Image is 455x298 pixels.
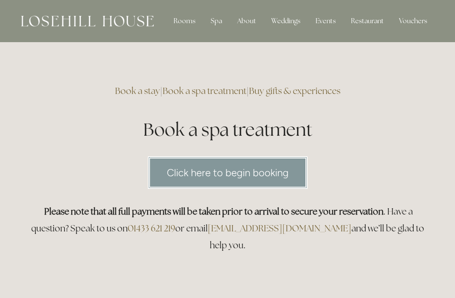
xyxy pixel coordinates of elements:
[115,85,160,97] a: Book a stay
[163,85,246,97] a: Book a spa treatment
[26,117,429,142] h1: Book a spa treatment
[265,13,307,30] div: Weddings
[128,223,175,234] a: 01433 621 219
[44,206,383,217] strong: Please note that all full payments will be taken prior to arrival to secure your reservation
[249,85,340,97] a: Buy gifts & experiences
[204,13,229,30] div: Spa
[230,13,263,30] div: About
[392,13,434,30] a: Vouchers
[208,223,351,234] a: [EMAIL_ADDRESS][DOMAIN_NAME]
[21,16,154,27] img: Losehill House
[26,83,429,99] h3: | |
[167,13,202,30] div: Rooms
[309,13,343,30] div: Events
[148,156,308,189] a: Click here to begin booking
[344,13,391,30] div: Restaurant
[26,203,429,254] h3: . Have a question? Speak to us on or email and we’ll be glad to help you.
